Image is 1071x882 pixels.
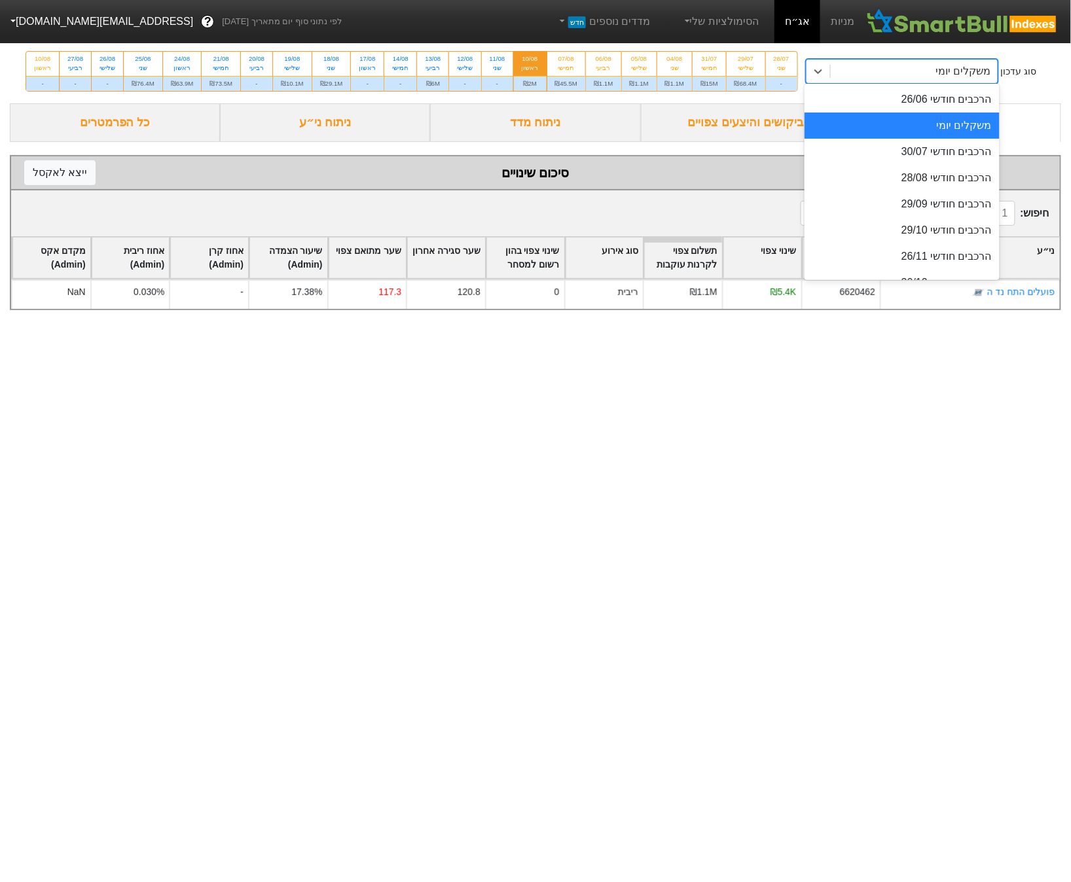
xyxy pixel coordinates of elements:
[972,286,985,299] img: tase link
[100,54,115,63] div: 26/08
[359,63,376,73] div: ראשון
[132,63,154,73] div: שני
[522,54,539,63] div: 10/08
[132,54,154,63] div: 25/08
[449,76,481,91] div: -
[594,63,613,73] div: רביעי
[805,165,1000,191] div: הרכבים חודשי 28/08
[170,238,248,278] div: Toggle SortBy
[320,63,343,73] div: שני
[92,238,170,278] div: Toggle SortBy
[594,54,613,63] div: 06/08
[407,238,485,278] div: Toggle SortBy
[766,76,797,91] div: -
[67,63,83,73] div: רביעי
[774,54,790,63] div: 28/07
[771,285,797,299] div: ₪5.4K
[490,54,505,63] div: 11/08
[359,54,376,63] div: 17/08
[805,139,1000,165] div: הרכבים חודשי 30/07
[249,238,327,278] div: Toggle SortBy
[67,285,86,299] div: NaN
[34,63,51,73] div: ראשון
[723,238,801,278] div: Toggle SortBy
[241,76,272,91] div: -
[618,285,638,299] div: ריבית
[555,63,578,73] div: חמישי
[417,76,448,91] div: ₪6M
[482,76,513,91] div: -
[693,76,726,91] div: ₪15M
[641,103,851,142] div: ביקושים והיצעים צפויים
[281,54,304,63] div: 19/08
[566,238,644,278] div: Toggle SortBy
[67,54,83,63] div: 27/08
[700,54,718,63] div: 31/07
[700,63,718,73] div: חמישי
[92,76,123,91] div: -
[805,191,1000,217] div: הרכבים חודשי 29/09
[24,163,1047,183] div: סיכום שינויים
[774,63,790,73] div: שני
[392,54,408,63] div: 14/08
[568,16,586,28] span: חדש
[486,238,564,278] div: Toggle SortBy
[26,76,59,91] div: -
[171,54,194,63] div: 24/08
[801,201,1015,226] input: 1 רשומות...
[735,63,757,73] div: שלישי
[249,63,264,73] div: רביעי
[657,76,692,91] div: ₪1.1M
[555,54,578,63] div: 07/08
[677,9,765,35] a: הסימולציות שלי
[291,285,322,299] div: 17.38%
[124,76,162,91] div: ₪76.4M
[312,76,351,91] div: ₪29.1M
[727,76,765,91] div: ₪68.4M
[384,76,416,91] div: -
[805,86,1000,113] div: הרכבים חודשי 26/06
[273,76,312,91] div: ₪10.1M
[522,63,539,73] div: ראשון
[281,63,304,73] div: שלישי
[1001,65,1037,79] div: סוג עדכון
[163,76,202,91] div: ₪63.9M
[209,63,232,73] div: חמישי
[222,15,342,28] span: לפי נתוני סוף יום מתאריך [DATE]
[34,54,51,63] div: 10/08
[378,285,401,299] div: 117.3
[514,76,547,91] div: ₪2M
[60,76,91,91] div: -
[392,63,408,73] div: חמישי
[457,54,473,63] div: 12/08
[987,287,1055,297] a: פועלים התח נד ה
[805,270,1000,296] div: הרכבים חודשי 30/12
[24,160,96,185] button: ייצא לאקסל
[805,217,1000,243] div: הרכבים חודשי 29/10
[665,54,684,63] div: 04/08
[320,54,343,63] div: 18/08
[630,54,649,63] div: 05/08
[430,103,640,142] div: ניתוח מדד
[547,76,586,91] div: ₪45.5M
[840,285,875,299] div: 6620462
[665,63,684,73] div: שני
[202,76,240,91] div: ₪73.5M
[552,9,656,35] a: מדדים נוספיםחדש
[209,54,232,63] div: 21/08
[204,13,211,31] span: ?
[630,63,649,73] div: שלישי
[249,54,264,63] div: 20/08
[425,54,441,63] div: 13/08
[805,243,1000,270] div: הרכבים חודשי 26/11
[936,63,991,79] div: משקלים יומי
[622,76,657,91] div: ₪1.1M
[801,201,1049,226] span: חיפוש :
[805,113,1000,139] div: משקלים יומי
[644,238,722,278] div: Toggle SortBy
[457,63,473,73] div: שלישי
[100,63,115,73] div: שלישי
[690,285,717,299] div: ₪1.1M
[490,63,505,73] div: שני
[554,285,560,299] div: 0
